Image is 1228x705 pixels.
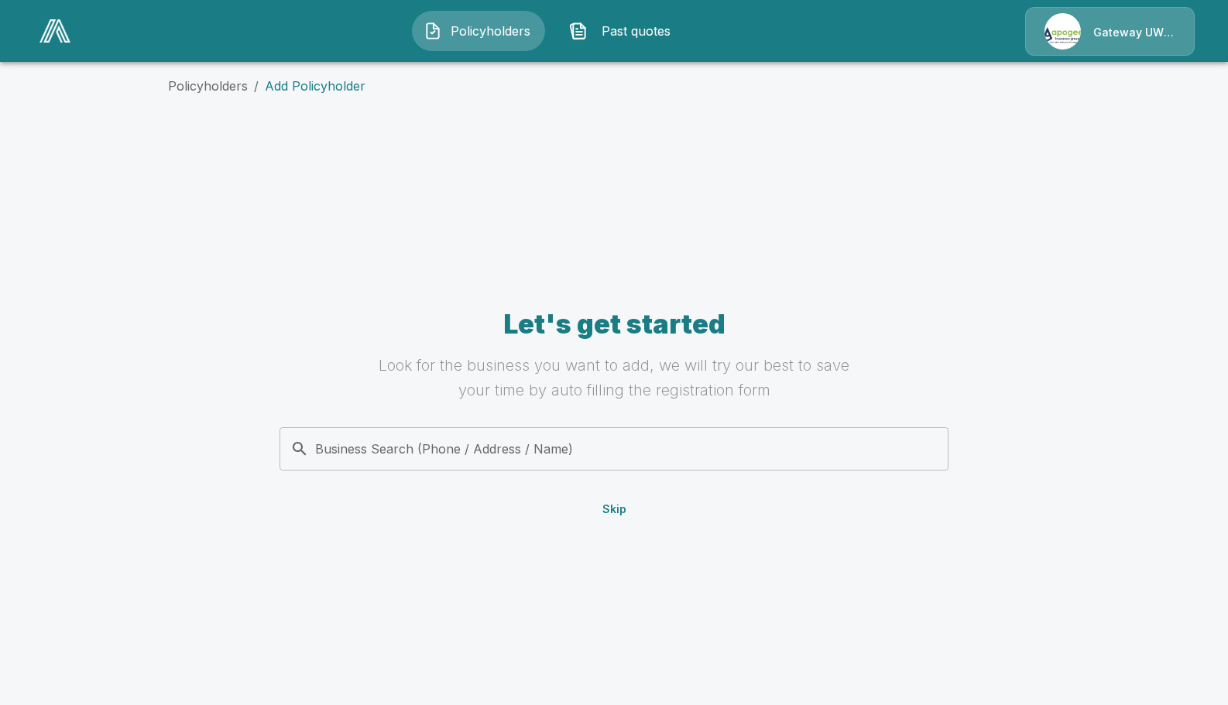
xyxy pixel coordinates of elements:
img: AA Logo [39,19,70,43]
span: Past quotes [594,22,679,40]
p: Add Policyholder [265,77,365,95]
img: Policyholders Icon [424,22,442,40]
span: Policyholders [448,22,533,40]
button: Past quotes IconPast quotes [557,11,691,51]
button: Policyholders IconPolicyholders [412,11,545,51]
p: Gateway UW dba Apogee [1093,25,1175,40]
button: Skip [589,495,639,524]
h4: Let's get started [369,308,859,341]
a: Policyholders [168,78,248,94]
nav: breadcrumb [168,77,1060,95]
img: Agency Icon [1044,13,1081,50]
li: / [254,77,259,95]
a: Agency IconGateway UW dba Apogee [1025,7,1195,56]
img: Past quotes Icon [569,22,588,40]
h6: Look for the business you want to add, we will try our best to save your time by auto filling the... [369,353,859,402]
